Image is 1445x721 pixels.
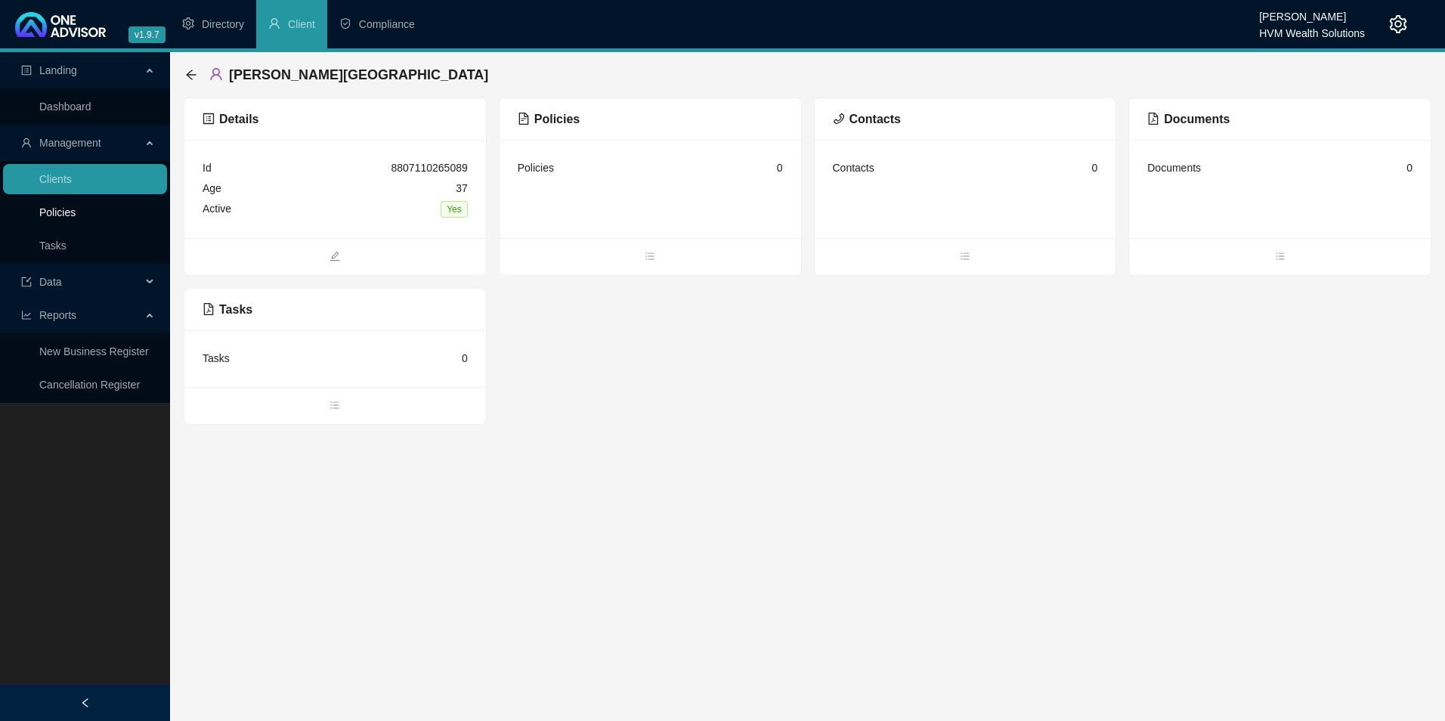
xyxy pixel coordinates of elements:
div: back [185,69,197,82]
span: [PERSON_NAME][GEOGRAPHIC_DATA] [229,67,488,82]
span: Documents [1147,113,1230,125]
span: user [21,138,32,148]
span: bars [815,249,1116,266]
span: v1.9.7 [128,26,166,43]
a: Tasks [39,240,67,252]
div: Contacts [833,159,874,176]
span: line-chart [21,310,32,320]
div: Active [203,200,231,218]
span: setting [182,17,194,29]
span: bars [500,249,801,266]
span: Client [288,18,315,30]
span: edit [184,249,486,266]
div: Age [203,180,221,196]
div: Policies [518,159,554,176]
div: 8807110265089 [391,159,468,176]
div: Documents [1147,159,1201,176]
span: Contacts [833,113,901,125]
span: Yes [441,201,468,218]
span: setting [1389,15,1407,33]
img: 2df55531c6924b55f21c4cf5d4484680-logo-light.svg [15,12,106,37]
span: Compliance [359,18,415,30]
div: HVM Wealth Solutions [1259,20,1365,37]
div: Tasks [203,350,230,367]
span: user [268,17,280,29]
span: Landing [39,64,77,76]
span: Details [203,113,258,125]
span: Data [39,276,62,288]
div: 0 [1406,159,1413,176]
span: Tasks [203,303,252,316]
span: Policies [518,113,580,125]
div: 0 [1091,159,1097,176]
span: 37 [456,182,468,194]
span: file-pdf [1147,113,1159,125]
span: file-text [518,113,530,125]
span: Management [39,137,101,149]
span: phone [833,113,845,125]
span: user [209,67,223,81]
span: profile [203,113,215,125]
span: import [21,277,32,287]
a: Policies [39,206,76,218]
a: Clients [39,173,72,185]
span: arrow-left [185,69,197,81]
span: bars [1129,249,1431,266]
span: safety [339,17,351,29]
a: New Business Register [39,345,149,357]
div: [PERSON_NAME] [1259,4,1365,20]
span: bars [184,398,486,415]
span: left [80,698,91,708]
span: file-pdf [203,303,215,315]
a: Cancellation Register [39,379,140,391]
div: 0 [462,350,468,367]
div: 0 [777,159,783,176]
div: Id [203,159,212,176]
span: Directory [202,18,244,30]
span: profile [21,65,32,76]
a: Dashboard [39,101,91,113]
span: Reports [39,309,76,321]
